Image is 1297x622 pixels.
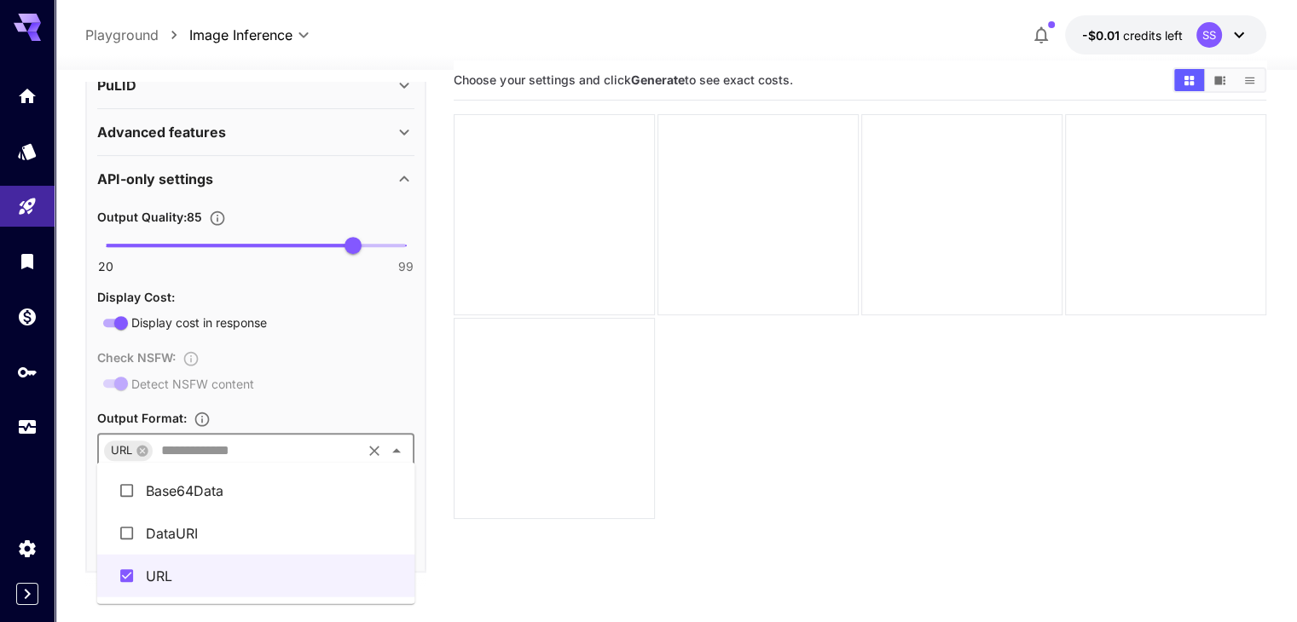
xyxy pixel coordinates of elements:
[1205,69,1235,91] button: Show media in video view
[97,347,414,394] div: Flags content that may be NSFW. On by default with moderation in the Playground, and can be disab...
[97,122,226,142] p: Advanced features
[17,306,38,327] div: Wallet
[85,25,189,45] nav: breadcrumb
[104,441,153,461] div: URL
[362,439,386,463] button: Clear
[1065,15,1266,55] button: -$0.0054SS
[97,158,414,199] div: API-only settings
[97,411,187,425] span: Output Format :
[398,258,414,275] span: 99
[85,25,159,45] a: Playground
[17,196,38,217] div: Playground
[17,538,38,559] div: Settings
[97,65,414,106] div: PuLID
[187,411,217,428] button: Specifies how the image is returned based on your use case: base64Data for embedding in code, dat...
[98,258,113,275] span: 20
[16,583,38,605] button: Expand sidebar
[1123,28,1183,43] span: credits left
[1082,26,1183,44] div: -$0.0054
[97,210,202,224] span: Output Quality : 85
[131,314,267,331] span: Display cost in response
[17,251,38,272] div: Library
[1173,67,1266,93] div: Show media in grid viewShow media in video viewShow media in list view
[17,361,38,383] div: API Keys
[1082,28,1123,43] span: -$0.01
[1196,22,1222,48] div: SS
[97,75,136,95] p: PuLID
[385,439,408,463] button: Close
[104,441,139,460] span: URL
[97,112,414,153] div: Advanced features
[202,210,233,227] button: Sets the compression quality of the output image. Higher values preserve more quality but increas...
[17,85,38,107] div: Home
[97,512,415,555] li: DataURI
[17,141,38,162] div: Models
[189,25,292,45] span: Image Inference
[1174,69,1204,91] button: Show media in grid view
[97,469,415,512] li: Base64Data
[17,417,38,438] div: Usage
[97,290,175,304] span: Display Cost :
[1235,69,1265,91] button: Show media in list view
[630,72,684,87] b: Generate
[97,555,415,597] li: URL
[97,169,213,189] p: API-only settings
[454,72,792,87] span: Choose your settings and click to see exact costs.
